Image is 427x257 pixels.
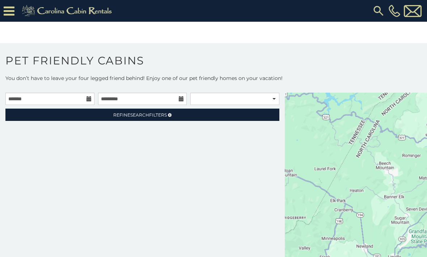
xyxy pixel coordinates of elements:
[130,112,149,118] span: Search
[113,112,167,118] span: Refine Filters
[5,109,279,121] a: RefineSearchFilters
[18,4,118,18] img: Khaki-logo.png
[372,4,385,17] img: search-regular.svg
[387,5,402,17] a: [PHONE_NUMBER]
